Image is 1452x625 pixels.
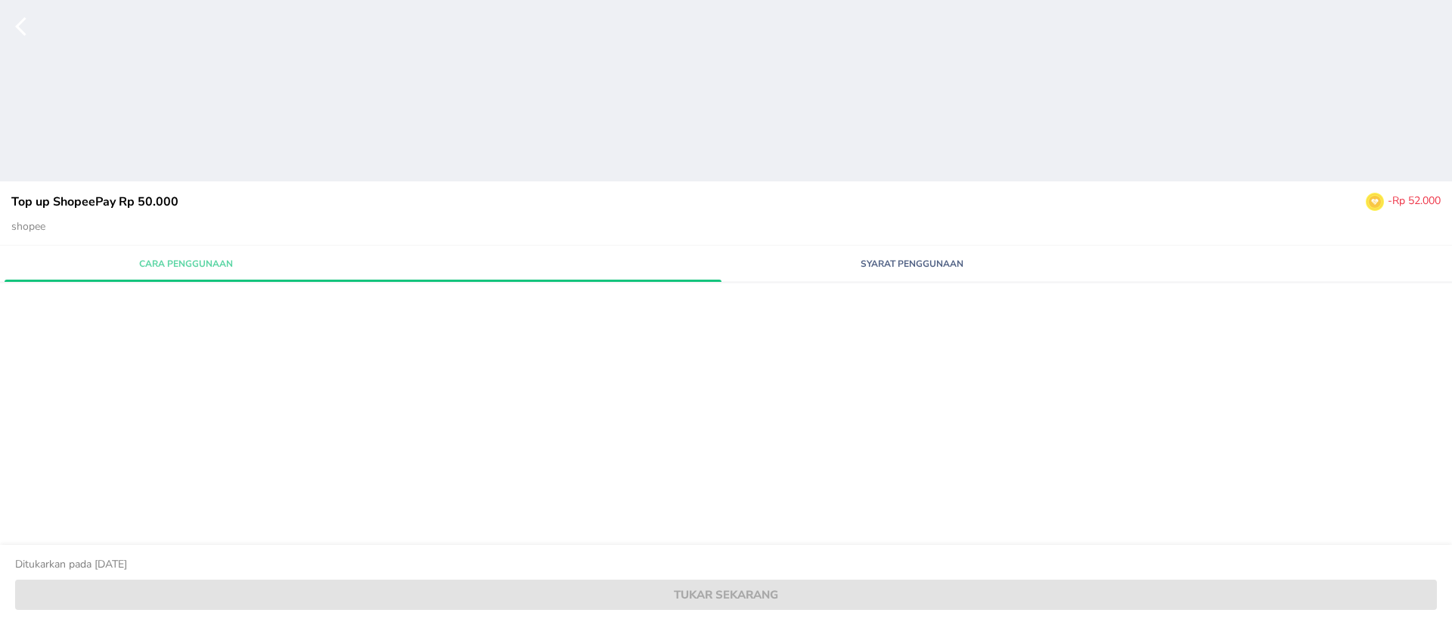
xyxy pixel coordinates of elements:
span: Syarat Penggunaan [740,257,1084,271]
p: Top up ShopeePay Rp 50.000 [11,193,845,211]
p: Ditukarkan pada [DATE] [15,556,1437,572]
p: shopee [11,218,1441,234]
span: Cara Penggunaan [14,257,358,271]
a: Syarat Penggunaan [731,250,1447,277]
p: - Rp 52.000 [1388,193,1441,218]
a: Cara Penggunaan [5,250,721,277]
